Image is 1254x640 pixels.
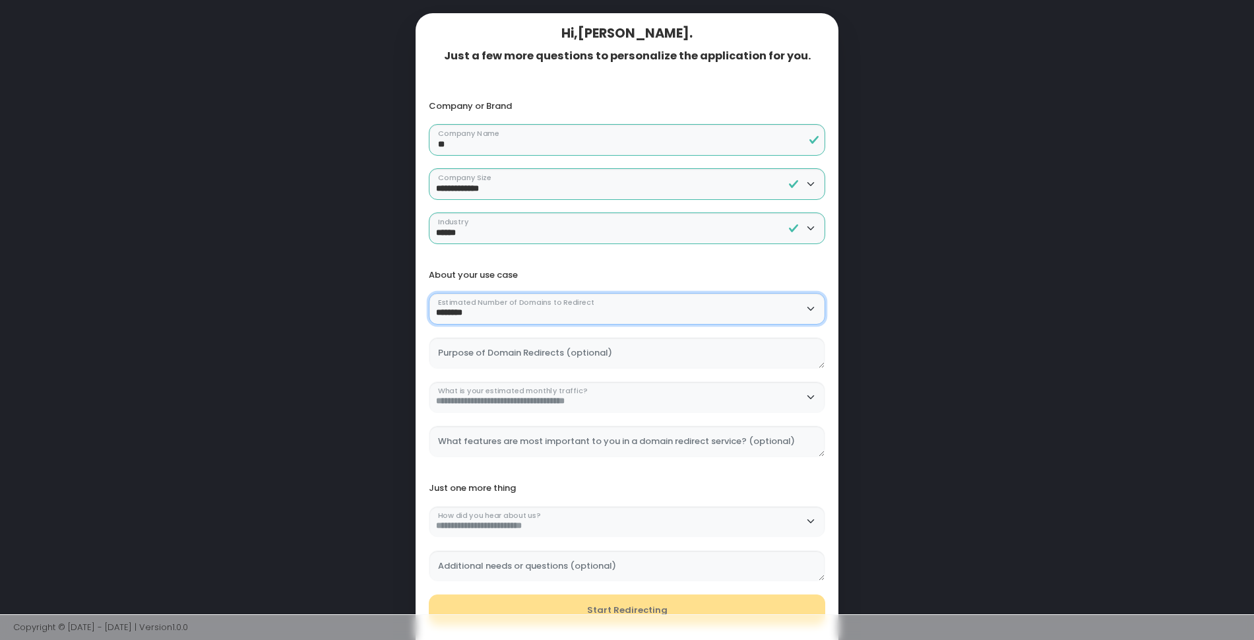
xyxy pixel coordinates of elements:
[429,49,826,63] div: Just a few more questions to personalize the application for you.
[13,621,188,633] span: Copyright © [DATE] - [DATE] | Version 1.0.0
[429,26,826,41] div: Hi, [PERSON_NAME] .
[429,101,826,112] div: Company or Brand
[429,483,826,494] div: Just one more thing
[429,270,826,280] div: About your use case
